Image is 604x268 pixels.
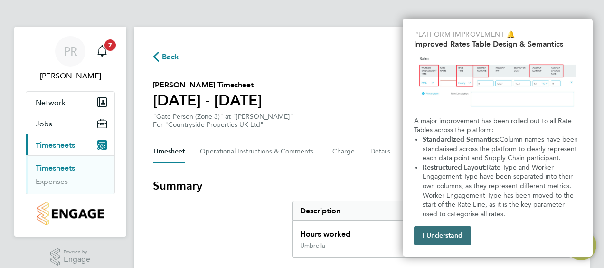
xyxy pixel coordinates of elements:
[26,70,115,82] span: Paul Robinson
[153,79,262,91] h2: [PERSON_NAME] Timesheet
[153,140,185,163] button: Timesheet
[162,51,179,63] span: Back
[423,135,500,144] strong: Standardized Semantics:
[423,163,576,218] span: Rate Type and Worker Engagement Type have been separated into their own columns, as they represen...
[370,140,392,163] button: Details
[104,39,116,51] span: 7
[332,140,355,163] button: Charge
[36,141,75,150] span: Timesheets
[200,140,317,163] button: Operational Instructions & Comments
[414,39,581,48] h2: Improved Rates Table Design & Semantics
[293,221,501,242] div: Hours worked
[423,135,580,162] span: Column names have been standarised across the platform to clearly represent each data point and S...
[26,202,115,225] a: Go to home page
[153,178,571,193] h3: Summary
[292,201,571,258] div: Summary
[403,19,593,257] div: Improved Rate Table Semantics
[414,52,581,113] img: Updated Rates Table Design & Semantics
[293,201,501,220] div: Description
[14,27,126,237] nav: Main navigation
[153,91,262,110] h1: [DATE] - [DATE]
[414,30,581,39] p: Platform Improvement 🔔
[37,202,104,225] img: countryside-properties-logo-retina.png
[300,242,325,249] div: Umbrella
[36,177,68,186] a: Expenses
[414,116,581,135] p: A major improvement has been rolled out to all Rate Tables across the platform:
[26,36,115,82] a: Go to account details
[36,98,66,107] span: Network
[414,226,471,245] button: I Understand
[64,248,90,256] span: Powered by
[64,45,77,57] span: PR
[423,163,487,172] strong: Restructured Layout:
[153,121,293,129] div: For "Countryside Properties UK Ltd"
[153,113,293,129] div: "Gate Person (Zone 3)" at "[PERSON_NAME]"
[64,256,90,264] span: Engage
[36,119,52,128] span: Jobs
[36,163,75,172] a: Timesheets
